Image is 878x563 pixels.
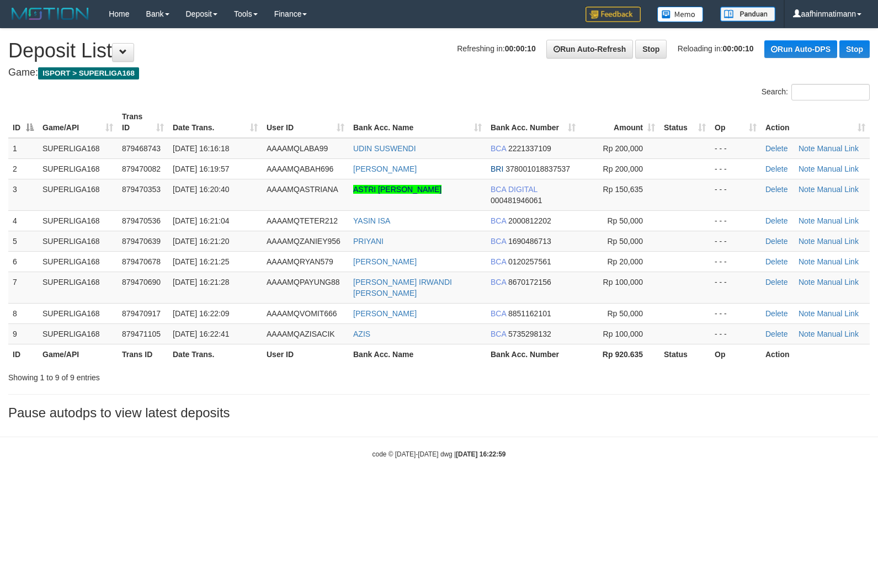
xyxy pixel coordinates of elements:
[122,330,161,338] span: 879471105
[491,278,506,286] span: BCA
[8,67,870,78] h4: Game:
[491,185,538,194] span: BCA DIGITAL
[710,179,761,210] td: - - -
[8,40,870,62] h1: Deposit List
[603,330,643,338] span: Rp 100,000
[267,185,338,194] span: AAAAMQASTRIANA
[765,257,787,266] a: Delete
[764,40,837,58] a: Run Auto-DPS
[817,330,859,338] a: Manual Link
[659,107,710,138] th: Status: activate to sort column ascending
[456,450,505,458] strong: [DATE] 16:22:59
[122,185,161,194] span: 879470353
[603,185,643,194] span: Rp 150,635
[817,164,859,173] a: Manual Link
[8,368,358,383] div: Showing 1 to 9 of 9 entries
[486,344,580,364] th: Bank Acc. Number
[267,164,333,173] span: AAAAMQABAH696
[353,185,441,194] a: ASTRI [PERSON_NAME]
[817,257,859,266] a: Manual Link
[799,257,815,266] a: Note
[118,107,168,138] th: Trans ID: activate to sort column ascending
[267,330,335,338] span: AAAAMQAZISACIK
[38,303,118,323] td: SUPERLIGA168
[267,237,340,246] span: AAAAMQZANIEY956
[168,344,262,364] th: Date Trans.
[765,278,787,286] a: Delete
[799,309,815,318] a: Note
[8,210,38,231] td: 4
[791,84,870,100] input: Search:
[765,144,787,153] a: Delete
[586,7,641,22] img: Feedback.jpg
[508,330,551,338] span: Copy 5735298132 to clipboard
[38,272,118,303] td: SUPERLIGA168
[765,237,787,246] a: Delete
[267,144,328,153] span: AAAAMQLABA99
[267,309,337,318] span: AAAAMQVOMIT666
[508,237,551,246] span: Copy 1690486713 to clipboard
[603,278,643,286] span: Rp 100,000
[491,216,506,225] span: BCA
[761,344,870,364] th: Action
[168,107,262,138] th: Date Trans.: activate to sort column ascending
[353,237,384,246] a: PRIYANI
[657,7,704,22] img: Button%20Memo.svg
[173,278,229,286] span: [DATE] 16:21:28
[173,216,229,225] span: [DATE] 16:21:04
[580,107,659,138] th: Amount: activate to sort column ascending
[765,330,787,338] a: Delete
[505,164,570,173] span: Copy 378001018837537 to clipboard
[267,278,340,286] span: AAAAMQPAYUNG88
[8,272,38,303] td: 7
[349,107,486,138] th: Bank Acc. Name: activate to sort column ascending
[799,216,815,225] a: Note
[267,216,338,225] span: AAAAMQTETER212
[710,138,761,159] td: - - -
[659,344,710,364] th: Status
[603,164,643,173] span: Rp 200,000
[8,6,92,22] img: MOTION_logo.png
[38,107,118,138] th: Game/API: activate to sort column ascending
[723,44,754,53] strong: 00:00:10
[817,309,859,318] a: Manual Link
[580,344,659,364] th: Rp 920.635
[457,44,535,53] span: Refreshing in:
[173,257,229,266] span: [DATE] 16:21:25
[607,216,643,225] span: Rp 50,000
[799,164,815,173] a: Note
[8,179,38,210] td: 3
[603,144,643,153] span: Rp 200,000
[635,40,667,59] a: Stop
[508,278,551,286] span: Copy 8670172156 to clipboard
[508,309,551,318] span: Copy 8851162101 to clipboard
[710,231,761,251] td: - - -
[491,309,506,318] span: BCA
[799,237,815,246] a: Note
[765,164,787,173] a: Delete
[8,231,38,251] td: 5
[38,251,118,272] td: SUPERLIGA168
[8,251,38,272] td: 6
[607,237,643,246] span: Rp 50,000
[38,138,118,159] td: SUPERLIGA168
[817,278,859,286] a: Manual Link
[353,164,417,173] a: [PERSON_NAME]
[762,84,870,100] label: Search:
[508,257,551,266] span: Copy 0120257561 to clipboard
[122,237,161,246] span: 879470639
[353,144,416,153] a: UDIN SUSWENDI
[173,144,229,153] span: [DATE] 16:16:18
[173,164,229,173] span: [DATE] 16:19:57
[710,107,761,138] th: Op: activate to sort column ascending
[353,257,417,266] a: [PERSON_NAME]
[491,330,506,338] span: BCA
[710,323,761,344] td: - - -
[8,158,38,179] td: 2
[710,210,761,231] td: - - -
[122,309,161,318] span: 879470917
[122,257,161,266] span: 879470678
[491,164,503,173] span: BRI
[38,344,118,364] th: Game/API
[817,144,859,153] a: Manual Link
